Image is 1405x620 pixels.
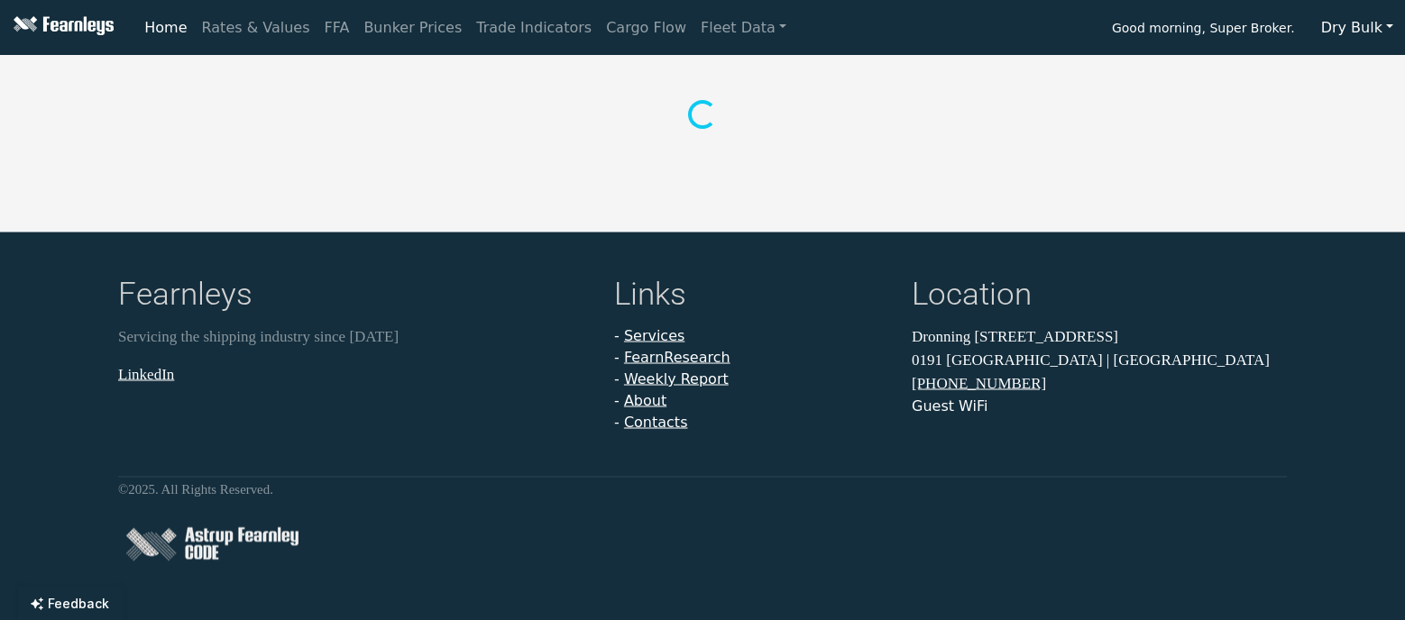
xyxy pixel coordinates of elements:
[614,390,890,412] li: -
[137,10,194,46] a: Home
[912,375,1046,392] a: [PHONE_NUMBER]
[624,392,666,409] a: About
[912,276,1287,318] h4: Location
[624,349,730,366] a: FearnResearch
[912,325,1287,349] p: Dronning [STREET_ADDRESS]
[624,370,729,387] a: Weekly Report
[624,414,688,431] a: Contacts
[614,412,890,433] li: -
[118,325,592,349] p: Servicing the shipping industry since [DATE]
[614,276,890,318] h4: Links
[599,10,693,46] a: Cargo Flow
[912,396,987,417] button: Guest WiFi
[1309,11,1405,45] button: Dry Bulk
[195,10,317,46] a: Rates & Values
[9,16,114,39] img: Fearnleys Logo
[614,369,890,390] li: -
[317,10,357,46] a: FFA
[1112,14,1295,45] span: Good morning, Super Broker.
[118,365,174,382] a: LinkedIn
[912,348,1287,371] p: 0191 [GEOGRAPHIC_DATA] | [GEOGRAPHIC_DATA]
[469,10,599,46] a: Trade Indicators
[118,276,592,318] h4: Fearnleys
[356,10,469,46] a: Bunker Prices
[624,327,684,344] a: Services
[693,10,794,46] a: Fleet Data
[118,482,273,497] small: © 2025 . All Rights Reserved.
[614,347,890,369] li: -
[614,325,890,347] li: -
